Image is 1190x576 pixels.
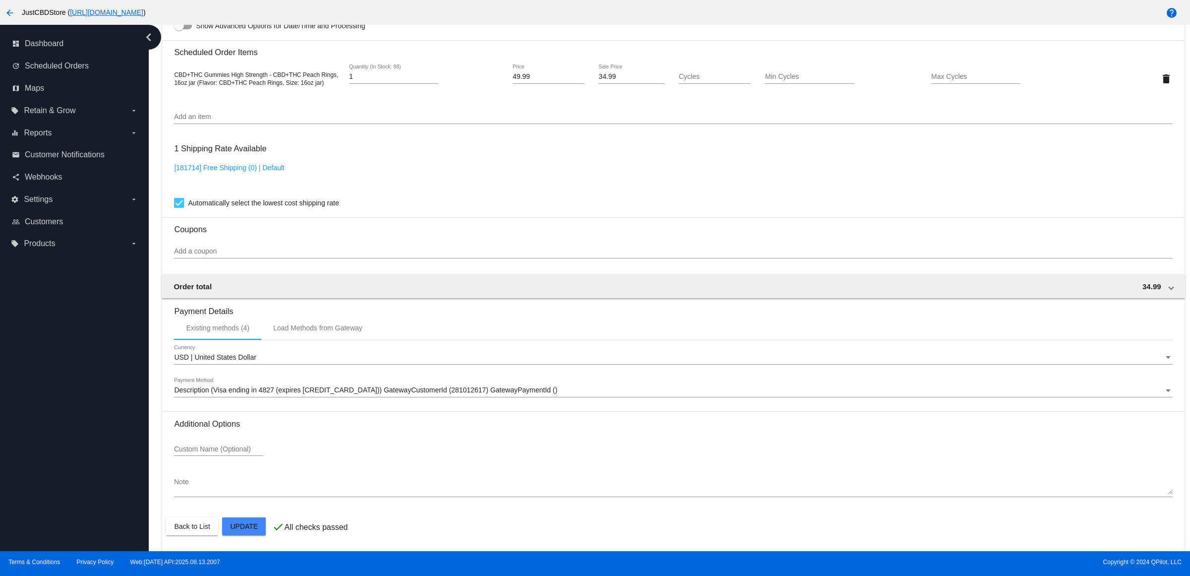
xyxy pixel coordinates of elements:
span: Automatically select the lowest cost shipping rate [188,197,339,209]
i: arrow_drop_down [130,107,138,115]
span: Customer Notifications [25,150,105,159]
i: arrow_drop_down [130,240,138,248]
a: [URL][DOMAIN_NAME] [70,8,143,16]
input: Price [513,73,585,81]
h3: Payment Details [174,299,1172,316]
span: Scheduled Orders [25,62,89,70]
span: USD | United States Dollar [174,353,256,361]
input: Add a coupon [174,248,1172,256]
i: arrow_drop_down [130,129,138,137]
a: update Scheduled Orders [12,58,138,74]
i: local_offer [11,107,19,115]
a: map Maps [12,80,138,96]
span: Back to List [174,522,210,530]
span: Copyright © 2024 QPilot, LLC [603,559,1182,566]
a: share Webhooks [12,169,138,185]
span: 34.99 [1142,282,1161,291]
span: Description (Visa ending in 4827 (expires [CREDIT_CARD_DATA])) GatewayCustomerId (281012617) Gate... [174,386,557,394]
p: All checks passed [284,523,348,532]
mat-expansion-panel-header: Order total 34.99 [162,274,1185,298]
span: Reports [24,128,52,137]
input: Quantity (In Stock: 98) [349,73,438,81]
i: share [12,173,20,181]
mat-select: Currency [174,354,1172,362]
a: Web:[DATE] API:2025.08.13.2007 [130,559,220,566]
i: people_outline [12,218,20,226]
mat-icon: delete [1160,73,1172,85]
i: equalizer [11,129,19,137]
i: local_offer [11,240,19,248]
span: Webhooks [25,173,62,182]
span: Show Advanced Options for Date/Time and Processing [196,21,365,31]
mat-select: Payment Method [174,386,1172,394]
span: CBD+THC Gummies High Strength - CBD+THC Peach Rings, 16oz jar (Flavor: CBD+THC Peach Rings, Size:... [174,71,338,86]
input: Max Cycles [931,73,1020,81]
span: Dashboard [25,39,63,48]
input: Cycles [679,73,751,81]
span: Update [230,522,258,530]
button: Update [222,517,266,535]
input: Min Cycles [765,73,854,81]
mat-icon: help [1166,7,1178,19]
h3: Additional Options [174,419,1172,429]
input: Sale Price [598,73,664,81]
a: [181714] Free Shipping (0) | Default [174,164,284,172]
div: Load Methods from Gateway [273,324,362,332]
h3: 1 Shipping Rate Available [174,138,266,159]
a: dashboard Dashboard [12,36,138,52]
input: Add an item [174,113,1172,121]
i: dashboard [12,40,20,48]
span: Maps [25,84,44,93]
h3: Coupons [174,217,1172,234]
i: update [12,62,20,70]
span: JustCBDStore ( ) [22,8,146,16]
span: Products [24,239,55,248]
span: Customers [25,217,63,226]
span: Order total [174,282,212,291]
h3: Scheduled Order Items [174,40,1172,57]
a: Privacy Policy [77,559,114,566]
i: chevron_left [141,29,157,45]
i: arrow_drop_down [130,195,138,203]
a: Terms & Conditions [8,559,60,566]
i: email [12,151,20,159]
button: Back to List [166,517,218,535]
a: people_outline Customers [12,214,138,230]
span: Settings [24,195,53,204]
input: Custom Name (Optional) [174,446,263,453]
a: email Customer Notifications [12,147,138,163]
i: map [12,84,20,92]
mat-icon: arrow_back [4,7,16,19]
div: Existing methods (4) [186,324,249,332]
mat-icon: check [272,521,284,533]
span: Retain & Grow [24,106,75,115]
i: settings [11,195,19,203]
